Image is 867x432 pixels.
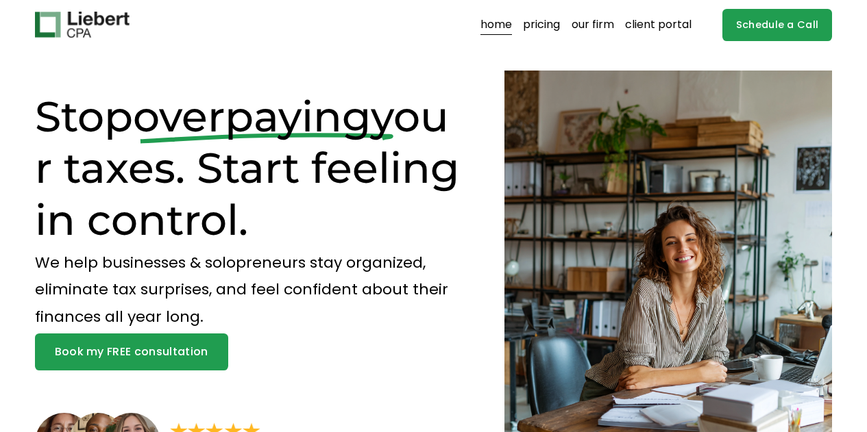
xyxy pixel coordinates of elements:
[625,14,692,36] a: client portal
[572,14,614,36] a: our firm
[35,333,228,370] a: Book my FREE consultation
[35,12,130,38] img: Liebert CPA
[35,90,463,246] h1: Stop your taxes. Start feeling in control.
[523,14,560,36] a: pricing
[133,90,371,142] span: overpaying
[722,9,833,41] a: Schedule a Call
[480,14,512,36] a: home
[35,249,463,331] p: We help businesses & solopreneurs stay organized, eliminate tax surprises, and feel confident abo...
